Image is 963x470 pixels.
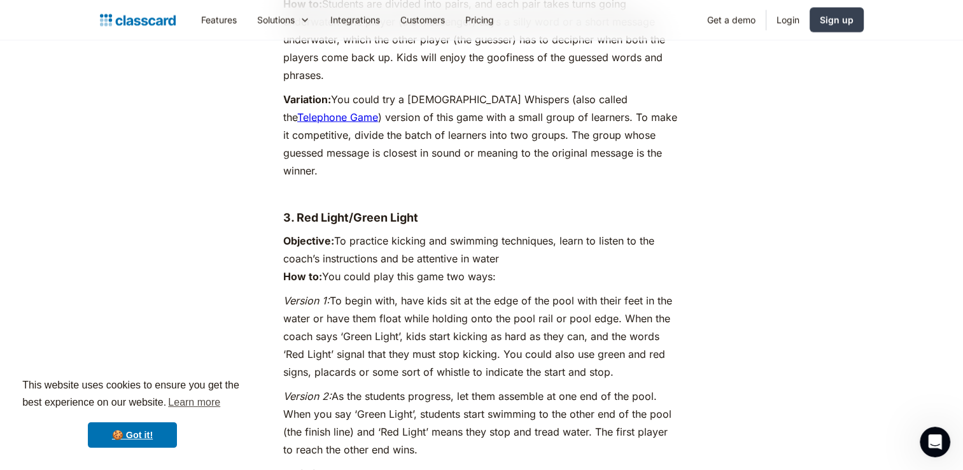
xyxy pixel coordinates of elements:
[283,234,334,247] strong: Objective:
[283,294,330,307] em: Version 1:
[257,13,295,27] div: Solutions
[320,6,390,34] a: Integrations
[283,93,331,106] strong: Variation:
[283,292,680,381] p: To begin with, have kids sit at the edge of the pool with their feet in the water or have them fl...
[247,6,320,34] div: Solutions
[283,210,680,225] h4: 3. Red Light/Green Light
[810,8,864,32] a: Sign up
[166,393,222,412] a: learn more about cookies
[820,13,854,27] div: Sign up
[283,186,680,204] p: ‍
[100,11,176,29] a: home
[283,270,322,283] strong: How to:
[22,378,243,412] span: This website uses cookies to ensure you get the best experience on our website.
[283,90,680,180] p: You could try a [DEMOGRAPHIC_DATA] Whispers (also called the ) version of this game with a small ...
[88,422,177,448] a: dismiss cookie message
[697,6,766,34] a: Get a demo
[390,6,455,34] a: Customers
[283,387,680,459] p: As the students progress, let them assemble at one end of the pool. When you say ‘Green Light’, s...
[766,6,810,34] a: Login
[10,366,255,460] div: cookieconsent
[920,427,950,457] iframe: Intercom live chat
[283,390,332,402] em: Version 2:
[297,111,378,124] a: Telephone Game
[455,6,504,34] a: Pricing
[283,232,680,285] p: To practice kicking and swimming techniques, learn to listen to the coach’s instructions and be a...
[191,6,247,34] a: Features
